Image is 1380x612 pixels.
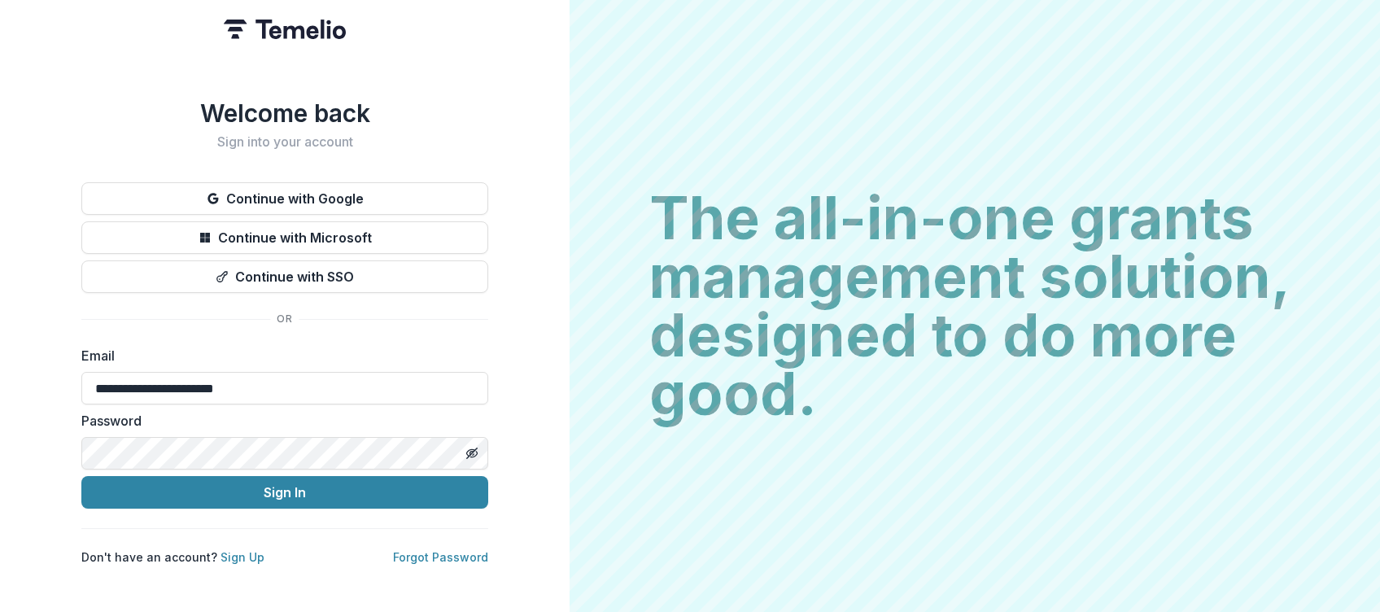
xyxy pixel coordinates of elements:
label: Password [81,411,478,431]
button: Continue with SSO [81,260,488,293]
h2: Sign into your account [81,134,488,150]
img: Temelio [224,20,346,39]
p: Don't have an account? [81,549,264,566]
label: Email [81,346,478,365]
a: Sign Up [221,550,264,564]
button: Toggle password visibility [459,440,485,466]
button: Continue with Google [81,182,488,215]
button: Continue with Microsoft [81,221,488,254]
h1: Welcome back [81,98,488,128]
button: Sign In [81,476,488,509]
a: Forgot Password [393,550,488,564]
